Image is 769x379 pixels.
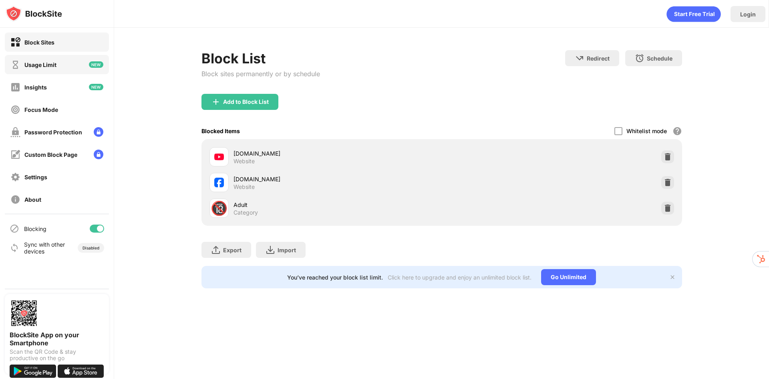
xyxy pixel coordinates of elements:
div: Adult [234,201,442,209]
img: sync-icon.svg [10,243,19,253]
img: time-usage-off.svg [10,60,20,70]
div: Blocked Items [201,128,240,134]
div: Custom Block Page [24,151,77,158]
div: Website [234,158,255,165]
div: Schedule [647,55,672,62]
div: Login [740,11,756,18]
div: Block List [201,50,320,67]
img: options-page-qr-code.png [10,299,38,328]
div: Whitelist mode [626,128,667,134]
div: Block sites permanently or by schedule [201,70,320,78]
img: new-icon.svg [89,84,103,90]
img: settings-off.svg [10,172,20,182]
img: x-button.svg [669,274,676,280]
div: Scan the QR Code & stay productive on the go [10,349,104,361]
div: Settings [24,174,47,180]
div: [DOMAIN_NAME] [234,149,442,158]
img: focus-off.svg [10,105,20,115]
img: block-on.svg [10,37,20,47]
img: new-icon.svg [89,61,103,68]
div: BlockSite App on your Smartphone [10,331,104,347]
div: Category [234,209,258,216]
div: Insights [24,84,47,91]
img: about-off.svg [10,195,20,205]
div: Focus Mode [24,106,58,113]
div: Redirect [587,55,610,62]
div: About [24,196,41,203]
div: Click here to upgrade and enjoy an unlimited block list. [388,274,531,281]
div: Export [223,247,242,253]
img: lock-menu.svg [94,150,103,159]
img: favicons [214,178,224,187]
div: Disabled [83,245,99,250]
img: favicons [214,152,224,162]
img: insights-off.svg [10,82,20,92]
div: Password Protection [24,129,82,136]
div: Usage Limit [24,61,56,68]
div: Go Unlimited [541,269,596,285]
div: Import [278,247,296,253]
div: Block Sites [24,39,54,46]
div: Add to Block List [223,99,269,105]
img: get-it-on-google-play.svg [10,365,56,378]
img: customize-block-page-off.svg [10,150,20,160]
img: logo-blocksite.svg [6,6,62,22]
img: lock-menu.svg [94,127,103,137]
div: Sync with other devices [24,241,65,255]
img: blocking-icon.svg [10,224,19,233]
div: Blocking [24,225,46,232]
img: download-on-the-app-store.svg [58,365,104,378]
img: password-protection-off.svg [10,127,20,137]
div: You’ve reached your block list limit. [287,274,383,281]
div: 🔞 [211,200,227,217]
div: [DOMAIN_NAME] [234,175,442,183]
div: Website [234,183,255,191]
div: animation [666,6,721,22]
